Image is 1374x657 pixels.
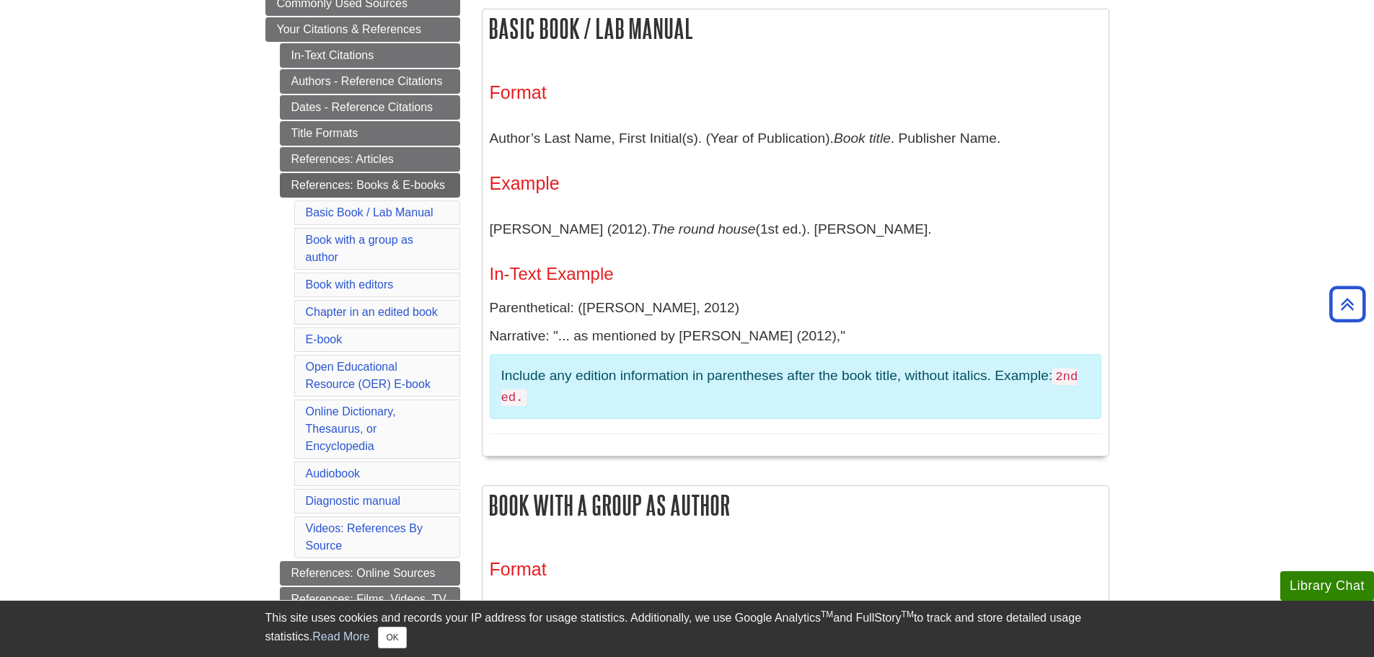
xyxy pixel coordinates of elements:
[821,609,833,619] sup: TM
[306,278,394,291] a: Book with editors
[280,147,460,172] a: References: Articles
[490,82,1101,103] h3: Format
[306,495,401,507] a: Diagnostic manual
[490,265,1101,283] h4: In-Text Example
[483,9,1109,48] h2: Basic Book / Lab Manual
[306,467,361,480] a: Audiobook
[306,333,343,345] a: E-book
[490,118,1101,159] p: Author’s Last Name, First Initial(s). (Year of Publication). . Publisher Name.
[306,522,423,552] a: Videos: References By Source
[1324,294,1370,314] a: Back to Top
[501,369,1078,406] code: 2nd ed.
[490,594,1101,636] p: Name of Group. (Year of Publication). . Publisher Name.
[265,17,460,42] a: Your Citations & References
[834,131,891,146] i: Book title
[651,221,755,237] i: The round house
[277,23,421,35] span: Your Citations & References
[490,208,1101,250] p: [PERSON_NAME] (2012). (1st ed.). [PERSON_NAME].
[490,298,1101,319] p: Parenthetical: ([PERSON_NAME], 2012)
[306,234,413,263] a: Book with a group as author
[280,69,460,94] a: Authors - Reference Citations
[306,306,438,318] a: Chapter in an edited book
[280,121,460,146] a: Title Formats
[902,609,914,619] sup: TM
[1280,571,1374,601] button: Library Chat
[265,609,1109,648] div: This site uses cookies and records your IP address for usage statistics. Additionally, we use Goo...
[483,486,1109,524] h2: Book with a group as author
[306,361,431,390] a: Open Educational Resource (OER) E-book
[280,173,460,198] a: References: Books & E-books
[306,405,396,452] a: Online Dictionary, Thesaurus, or Encyclopedia
[378,627,406,648] button: Close
[312,630,369,643] a: Read More
[280,95,460,120] a: Dates - Reference Citations
[501,366,1090,407] p: Include any edition information in parentheses after the book title, without italics. Example:
[490,173,1101,194] h3: Example
[280,587,460,629] a: References: Films, Videos, TV Shows
[280,561,460,586] a: References: Online Sources
[306,206,433,219] a: Basic Book / Lab Manual
[280,43,460,68] a: In-Text Citations
[490,559,1101,580] h3: Format
[490,326,1101,347] p: Narrative: "... as mentioned by [PERSON_NAME] (2012),"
